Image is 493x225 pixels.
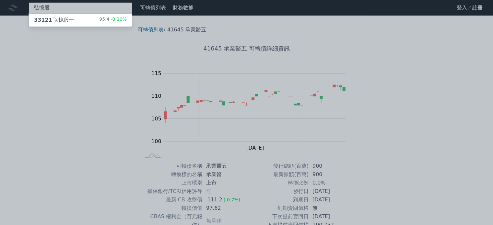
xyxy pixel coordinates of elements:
iframe: Chat Widget [461,194,493,225]
div: 95.4 [99,16,127,24]
span: 33121 [34,17,52,23]
span: -0.10% [109,17,127,22]
a: 33121弘憶股一 95.4-0.10% [29,14,132,27]
div: 聊天小工具 [461,194,493,225]
div: 弘憶股一 [34,16,74,24]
